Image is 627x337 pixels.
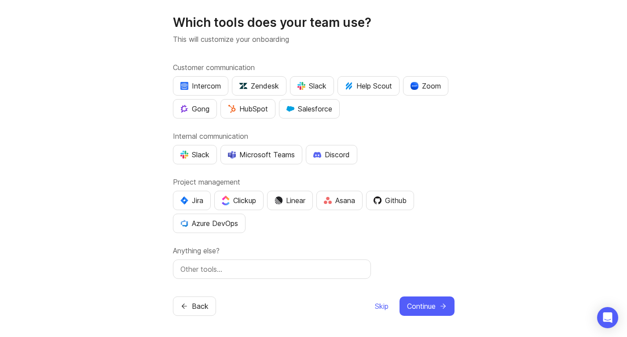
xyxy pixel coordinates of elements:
div: Linear [275,195,305,206]
img: GKxMRLiRsgdWqxrdBeWfGK5kaZ2alx1WifDSa2kSTsK6wyJURKhUuPoQRYzjholVGzT2A2owx2gHwZoyZHHCYJ8YNOAZj3DSg... [286,105,294,113]
button: Slack [290,76,334,96]
button: Intercom [173,76,228,96]
div: Slack [297,81,326,91]
button: Linear [267,191,313,210]
label: Customer communication [173,62,455,73]
div: Zendesk [239,81,279,91]
div: Clickup [222,195,256,206]
img: D0GypeOpROL5AAAAAElFTkSuQmCC [228,151,236,158]
div: Zoom [411,81,441,91]
button: Azure DevOps [173,214,246,233]
div: HubSpot [228,104,268,114]
span: Back [192,301,209,311]
img: +iLplPsjzba05dttzK064pds+5E5wZnCVbuGoLvBrYdmEPrXTzGo7zG60bLEREEjvOjaG9Saez5xsOEAbxBwOP6dkea84XY9O... [313,152,321,158]
div: Discord [313,149,350,160]
img: WIAAAAASUVORK5CYII= [297,82,305,90]
button: Skip [374,296,389,316]
img: YKcwp4sHBXAAAAAElFTkSuQmCC [180,219,188,227]
div: Open Intercom Messenger [597,307,618,328]
img: UniZRqrCPz6BHUWevMzgDJ1FW4xaGg2egd7Chm8uY0Al1hkDyjqDa8Lkk0kDEdqKkBok+T4wfoD0P0o6UMciQ8AAAAASUVORK... [239,82,247,90]
img: j83v6vj1tgY2AAAAABJRU5ErkJggg== [222,196,230,205]
button: Jira [173,191,211,210]
div: Asana [324,195,355,206]
img: Dm50RERGQWO2Ei1WzHVviWZlaLVriU9uRN6E+tIr91ebaDbMKKPDpFbssSuEG21dcGXkrKsuOVPwCeFJSFAIOxgiKgL2sFHRe... [275,196,282,204]
img: xLHbn3khTPgAAAABJRU5ErkJggg== [411,82,418,90]
button: Zendesk [232,76,286,96]
div: Jira [180,195,203,206]
img: 0D3hMmx1Qy4j6AAAAAElFTkSuQmCC [374,196,381,204]
button: Back [173,296,216,316]
img: kV1LT1TqjqNHPtRK7+FoaplE1qRq1yqhg056Z8K5Oc6xxgIuf0oNQ9LelJqbcyPisAf0C9LDpX5UIuAAAAAElFTkSuQmCC [345,82,353,90]
h1: Which tools does your team use? [173,15,455,30]
span: Continue [407,301,436,311]
div: Help Scout [345,81,392,91]
img: WIAAAAASUVORK5CYII= [180,151,188,159]
button: Clickup [214,191,264,210]
button: HubSpot [220,99,275,119]
button: Zoom [403,76,448,96]
button: Continue [400,296,455,316]
div: Microsoft Teams [228,149,295,160]
img: qKnp5cUisfhcFQGr1t296B61Fm0WkUVwBZaiVE4uNRmEGBFetJMz8xGrgPHqF1mLDIG816Xx6Jz26AFmkmT0yuOpRCAR7zRpG... [180,105,188,113]
button: Gong [173,99,217,119]
button: Microsoft Teams [220,145,302,164]
button: Help Scout [337,76,400,96]
div: Slack [180,149,209,160]
label: Anything else? [173,245,455,256]
img: eRR1duPH6fQxdnSV9IruPjCimau6md0HxlPR81SIPROHX1VjYjAN9a41AAAAAElFTkSuQmCC [180,82,188,90]
button: Salesforce [279,99,340,119]
img: G+3M5qq2es1si5SaumCnMN47tP1CvAZneIVX5dcx+oz+ZLhv4kfP9DwAAAABJRU5ErkJggg== [228,105,236,113]
img: svg+xml;base64,PHN2ZyB4bWxucz0iaHR0cDovL3d3dy53My5vcmcvMjAwMC9zdmciIHZpZXdCb3g9IjAgMCA0MC4zNDMgND... [180,196,188,204]
img: Rf5nOJ4Qh9Y9HAAAAAElFTkSuQmCC [324,197,332,204]
label: Project management [173,177,455,187]
div: Intercom [180,81,221,91]
button: Slack [173,145,217,164]
div: Azure DevOps [180,218,238,229]
button: Github [366,191,414,210]
div: Salesforce [286,104,332,114]
div: Github [374,195,407,206]
p: This will customize your onboarding [173,34,455,44]
span: Skip [375,301,389,311]
button: Asana [316,191,363,210]
label: Internal communication [173,131,455,141]
div: Gong [180,104,209,114]
input: Other tools… [180,264,363,274]
button: Discord [306,145,357,164]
